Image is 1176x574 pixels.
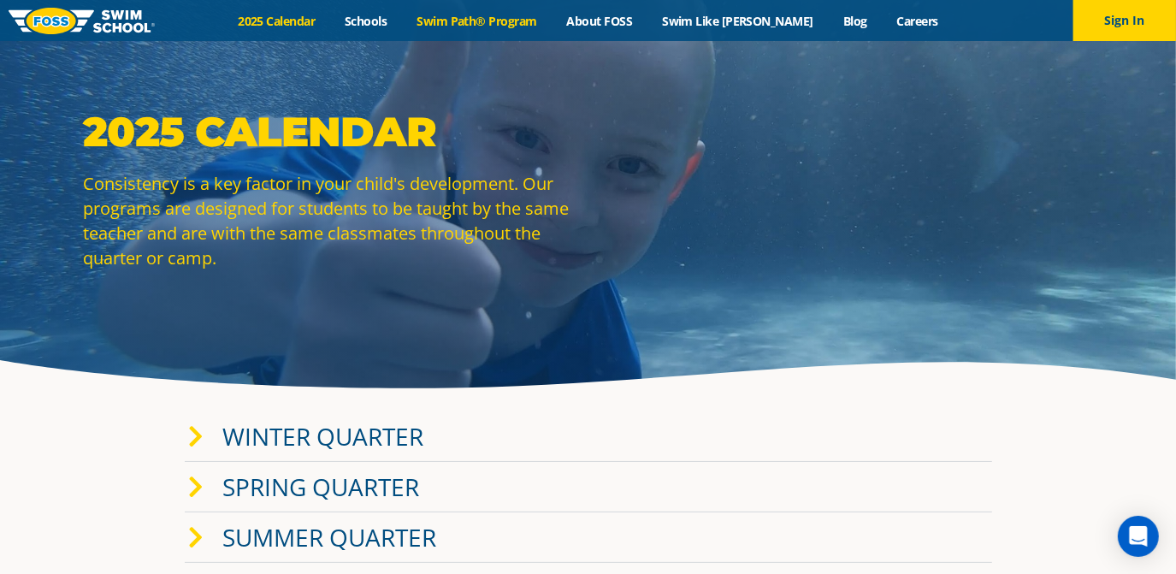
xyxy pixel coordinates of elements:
a: Careers [882,13,953,29]
a: Spring Quarter [223,470,420,503]
img: FOSS Swim School Logo [9,8,155,34]
p: Consistency is a key factor in your child's development. Our programs are designed for students t... [83,171,579,270]
strong: 2025 Calendar [83,107,436,157]
div: Open Intercom Messenger [1118,516,1159,557]
a: Blog [828,13,882,29]
a: About FOSS [552,13,647,29]
a: Schools [330,13,402,29]
a: 2025 Calendar [223,13,330,29]
a: Summer Quarter [223,521,437,553]
a: Swim Path® Program [402,13,552,29]
a: Swim Like [PERSON_NAME] [647,13,829,29]
a: Winter Quarter [223,420,424,453]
